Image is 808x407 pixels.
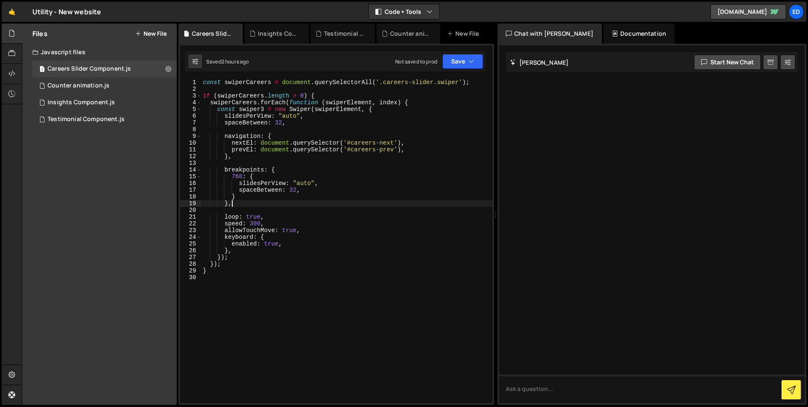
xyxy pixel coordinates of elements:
[180,146,202,153] div: 11
[324,29,365,38] div: Testimonial Component.js
[497,24,602,44] div: Chat with [PERSON_NAME]
[32,111,177,128] div: 16434/44510.js
[180,200,202,207] div: 19
[32,61,177,77] div: 16434/44766.js
[180,240,202,247] div: 25
[180,106,202,113] div: 5
[48,65,131,73] div: Careers Slider Component.js
[180,140,202,146] div: 10
[180,207,202,214] div: 20
[180,99,202,106] div: 4
[180,92,202,99] div: 3
[180,166,202,173] div: 14
[180,227,202,234] div: 23
[2,2,22,22] a: 🤙
[180,214,202,220] div: 21
[710,4,786,19] a: [DOMAIN_NAME]
[180,86,202,92] div: 2
[789,4,804,19] a: Ed
[22,44,177,61] div: Javascript files
[180,261,202,267] div: 28
[221,58,249,65] div: 2 hours ago
[48,99,115,106] div: Insights Component.js
[32,94,177,111] div: 16434/44513.js
[32,77,177,94] div: 16434/44509.js
[442,54,483,69] button: Save
[180,126,202,133] div: 8
[694,55,761,70] button: Start new chat
[32,29,48,38] h2: Files
[180,247,202,254] div: 26
[510,58,569,66] h2: [PERSON_NAME]
[180,133,202,140] div: 9
[258,29,299,38] div: Insights Component.js
[180,119,202,126] div: 7
[180,220,202,227] div: 22
[192,29,233,38] div: Careers Slider Component.js
[180,79,202,86] div: 1
[180,187,202,193] div: 17
[180,254,202,261] div: 27
[180,274,202,281] div: 30
[180,173,202,180] div: 15
[180,193,202,200] div: 18
[447,29,482,38] div: New File
[603,24,675,44] div: Documentation
[180,267,202,274] div: 29
[135,30,167,37] button: New File
[32,7,101,17] div: Utility - New website
[48,116,125,123] div: Testimonial Component.js
[390,29,430,38] div: Counter animation.js
[180,113,202,119] div: 6
[369,4,439,19] button: Code + Tools
[180,160,202,166] div: 13
[180,234,202,240] div: 24
[206,58,249,65] div: Saved
[395,58,437,65] div: Not saved to prod
[180,180,202,187] div: 16
[48,82,109,90] div: Counter animation.js
[40,66,45,73] span: 1
[180,153,202,160] div: 12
